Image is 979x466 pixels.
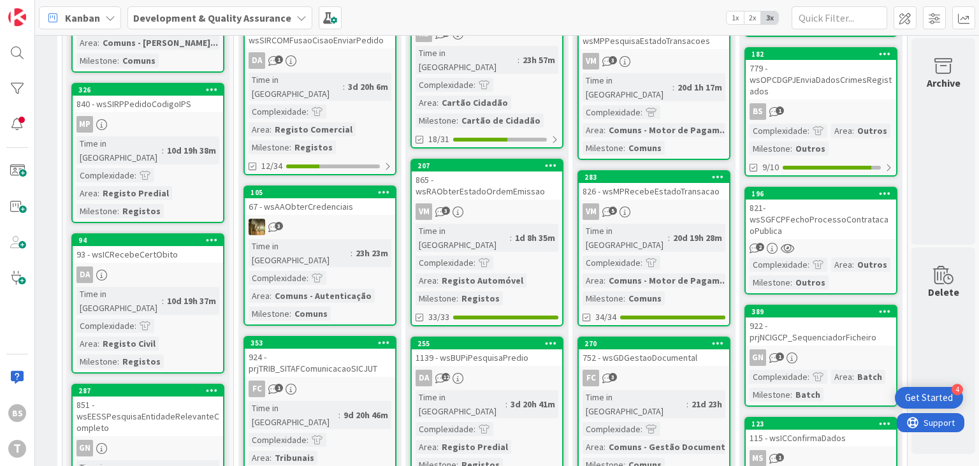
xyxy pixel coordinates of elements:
div: 752 - wsGDGestaoDocumental [579,349,729,366]
div: Outros [854,258,890,272]
div: 196 [746,188,896,200]
span: : [456,113,458,127]
span: : [307,433,308,447]
div: Complexidade [583,422,641,436]
div: GN [76,440,93,456]
div: Complexidade [76,319,134,333]
span: : [641,105,642,119]
a: 196821- wsSGFCPFechoProcessoContratacaoPublicaComplexidade:Area:OutrosMilestone:Outros [744,187,897,295]
div: 922 - prjNCIGCP_SequenciadorFicheiro [746,317,896,346]
div: 924 - prjTRIB_SITAFComunicacaoSICJUT [245,349,395,377]
div: 283 [579,171,729,183]
div: 840 - wsSIRPPedidoCodigoIPS [73,96,223,112]
div: Registo Predial [99,186,172,200]
div: 93 - wsICRecebeCertObito [73,246,223,263]
span: 1x [727,11,744,24]
span: 3 [609,56,617,64]
div: Time in [GEOGRAPHIC_DATA] [416,390,505,418]
div: 94 [78,236,223,245]
span: 3 [275,222,283,230]
span: : [505,397,507,411]
div: Comuns - Motor de Pagam... [606,273,730,288]
div: VM [583,53,599,69]
div: Outros [792,142,829,156]
div: 105 [245,187,395,198]
div: VM [579,53,729,69]
span: : [852,124,854,138]
span: : [604,123,606,137]
div: Area [416,273,437,288]
div: Time in [GEOGRAPHIC_DATA] [416,46,518,74]
span: : [289,140,291,154]
span: : [641,256,642,270]
span: Kanban [65,10,100,25]
div: 21d 23h [688,397,725,411]
div: Complexidade [583,105,641,119]
div: 123 [751,419,896,428]
div: 779 - wsOPCDGPJEnviaDadosCrimesRegistados [746,60,896,99]
div: Registos [291,140,336,154]
span: 1 [776,353,784,361]
span: : [307,271,308,285]
div: Area [416,440,437,454]
span: : [641,422,642,436]
div: Area [831,124,852,138]
div: Comuns [291,307,331,321]
div: DA [249,52,265,69]
div: Delete [928,284,959,300]
div: Complexidade [249,105,307,119]
div: Milestone [750,388,790,402]
div: Time in [GEOGRAPHIC_DATA] [583,73,672,101]
div: Registo Civil [99,337,159,351]
div: DA [245,52,395,69]
div: Area [583,123,604,137]
span: 3 [609,373,617,381]
div: 123115 - wsICConfirmaDados [746,418,896,446]
div: FC [579,370,729,386]
div: 270752 - wsGDGestaoDocumental [579,338,729,366]
div: Complexidade [249,271,307,285]
div: Complexidade [416,256,474,270]
div: 182779 - wsOPCDGPJEnviaDadosCrimesRegistados [746,48,896,99]
div: 123 [746,418,896,430]
div: Area [416,96,437,110]
div: DA [416,370,432,386]
span: : [162,143,164,157]
div: VM [416,203,432,220]
div: BS [746,103,896,120]
div: Area [76,186,98,200]
span: : [686,397,688,411]
div: 283826 - wsMPRecebeEstadoTransacao [579,171,729,200]
div: Time in [GEOGRAPHIC_DATA] [249,73,343,101]
div: GN [746,349,896,366]
div: 3d 20h 6m [345,80,391,94]
div: 10567 - wsAAObterCredenciais [245,187,395,215]
div: GN [750,349,766,366]
span: 3 [442,207,450,215]
span: : [852,258,854,272]
div: Time in [GEOGRAPHIC_DATA] [76,287,162,315]
div: T [8,440,26,458]
span: : [790,142,792,156]
div: 255 [417,339,562,348]
span: : [808,258,809,272]
span: : [474,78,475,92]
div: FC [583,370,599,386]
span: : [289,307,291,321]
div: Registos [119,204,164,218]
div: Time in [GEOGRAPHIC_DATA] [249,239,351,267]
div: 389 [746,306,896,317]
div: 865 - wsRAObterEstadoOrdemEmissao [412,171,562,200]
div: BS [8,404,26,422]
div: 283 [584,173,729,182]
div: 23h 57m [519,53,558,67]
a: 207865 - wsRAObterEstadoOrdemEmissaoVMTime in [GEOGRAPHIC_DATA]:1d 8h 35mComplexidade:Area:Regist... [410,159,563,326]
a: 10567 - wsAAObterCredenciaisJCTime in [GEOGRAPHIC_DATA]:23h 23mComplexidade:Area:Comuns - Autenti... [243,186,396,326]
span: 33/33 [428,310,449,324]
div: 196 [751,189,896,198]
img: Visit kanbanzone.com [8,8,26,26]
div: DA [412,370,562,386]
div: VM [412,203,562,220]
div: VM [579,203,729,220]
div: 9493 - wsICRecebeCertObito [73,235,223,263]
